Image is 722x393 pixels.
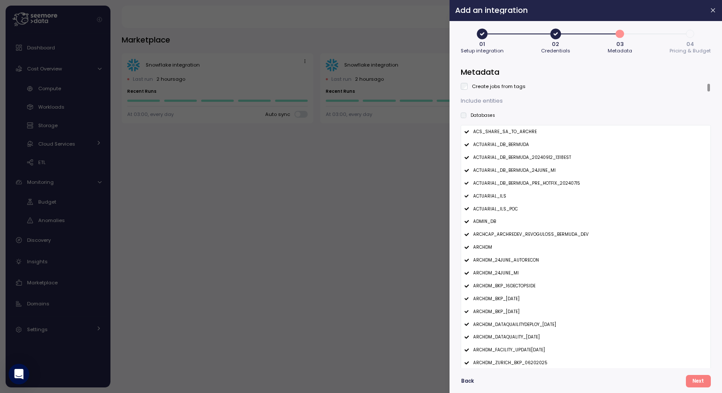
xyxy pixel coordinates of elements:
[683,27,698,41] span: 4
[473,309,520,315] p: ARCHDM_BKP_[DATE]
[461,67,711,77] h3: Metadata
[479,41,485,47] span: 01
[473,257,539,263] p: ARCHDM_24JUNE_AUTORECON
[670,49,711,53] span: Pricing & Budget
[608,49,632,53] span: Metadata
[473,219,496,225] p: ADMIN_DB
[473,168,556,174] p: ACTUARIAL_DB_BERMUDA_24JUNE_MI
[461,375,474,387] span: Back
[473,322,556,328] p: ARCHDM_DATAQUAILITYDEPLOY_[DATE]
[473,360,548,366] p: ARCHDM_ZURICH_BKP_06202025
[473,206,518,212] p: ACTUARIAL_ILS_POC
[461,49,504,53] span: Setup integration
[466,113,495,118] label: Databases
[686,41,694,47] span: 04
[473,270,519,276] p: ARCHDM_24JUNE_MI
[541,49,570,53] span: Credentials
[9,364,29,384] div: Open Intercom Messenger
[473,155,571,161] p: ACTUARIAL_DB_BERMUDA_20240912_1318EST
[473,129,537,135] p: ACS_SHARE_SA_TO_ARCHRE
[473,142,529,148] p: ACTUARIAL_DB_BERMUDA
[473,296,520,302] p: ARCHDM_BKP_[DATE]
[473,283,535,289] p: ARCHDM_BKP_16DECTOPSIDE
[686,375,711,387] button: Next
[473,334,540,340] p: ARCHDM_DATAQUALITY_[DATE]
[473,244,492,250] p: ARCHDM
[541,27,570,55] button: 02Credentials
[455,6,703,14] h2: Add an integration
[670,27,711,55] button: 404Pricing & Budget
[461,97,711,105] p: Include entities
[473,232,589,238] p: ARCHCAP_ARCHREDEV_REVOGULOSS_BERMUDA_DEV
[552,41,560,47] span: 02
[613,27,627,41] span: 3
[473,193,506,199] p: ACTUARIAL_ILS
[461,375,474,387] button: Back
[473,347,545,353] p: ARCHDM_FACILITY_UPDATE[DATE]
[461,27,504,55] button: 01Setup integration
[608,27,632,55] button: 303Metadata
[692,375,704,387] span: Next
[473,180,580,186] p: ACTUARIAL_DB_BERMUDA_PRE_HOTFIX_20240715
[468,83,526,90] label: Create jobs from tags
[616,41,624,47] span: 03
